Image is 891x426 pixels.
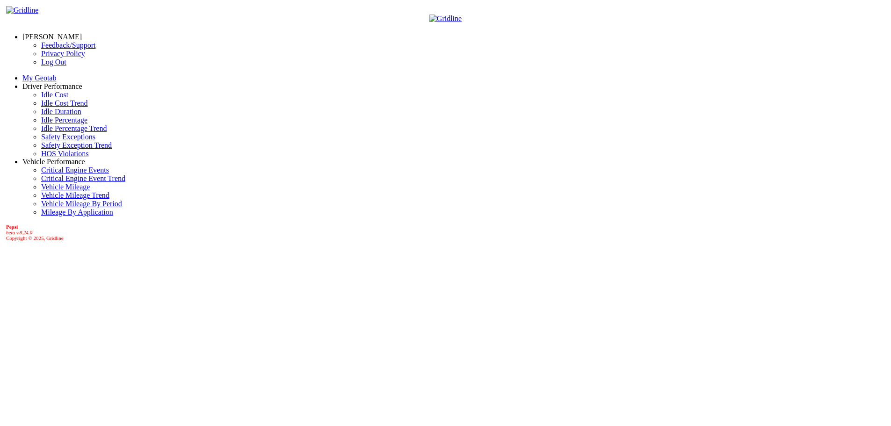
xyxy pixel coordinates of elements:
a: Idle Percentage [41,116,87,124]
a: Log Out [41,58,66,66]
a: Safety Exceptions [41,133,95,141]
b: Pepsi [6,224,18,230]
a: Safety Exception Trend [41,141,112,149]
a: Idle Percentage Trend [41,124,107,132]
a: Privacy Policy [41,50,85,58]
i: beta v.8.24.0 [6,230,32,235]
a: Idle Duration [41,108,81,116]
a: Feedback/Support [41,41,95,49]
a: Vehicle Mileage [41,183,90,191]
a: Critical Engine Event Trend [41,174,125,182]
a: Vehicle Performance [22,158,85,166]
img: Gridline [6,6,38,14]
a: Critical Engine Events [41,166,109,174]
a: HOS Violations [41,150,88,158]
a: My Geotab [22,74,56,82]
a: Vehicle Mileage Trend [41,191,109,199]
a: Vehicle Mileage By Period [41,200,122,208]
img: Gridline [429,14,462,23]
div: Copyright © 2025, Gridline [6,224,887,241]
a: Driver Performance [22,82,82,90]
a: Idle Cost Trend [41,99,88,107]
a: Idle Cost [41,91,68,99]
a: Mileage By Application [41,208,113,216]
a: [PERSON_NAME] [22,33,82,41]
